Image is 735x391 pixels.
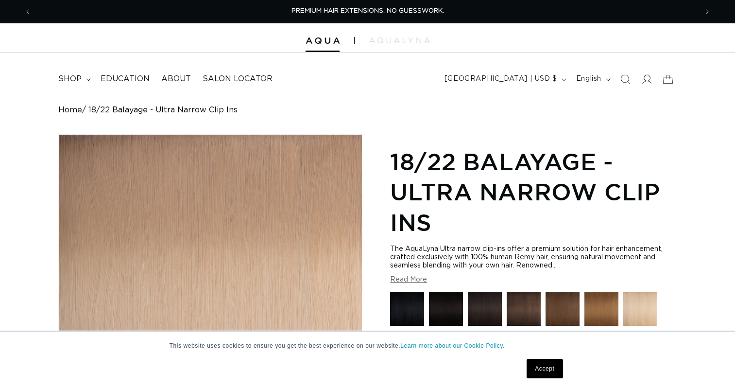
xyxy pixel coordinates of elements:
[95,68,155,90] a: Education
[390,146,677,237] h1: 18/22 Balayage - Ultra Narrow Clip Ins
[369,37,430,43] img: aqualyna.com
[444,74,557,84] span: [GEOGRAPHIC_DATA] | USD $
[615,69,636,90] summary: Search
[429,292,463,326] img: 1N Natural Black - Ultra Narrow Clip Ins
[88,106,238,115] span: 18/22 Balayage - Ultra Narrow Clip Ins
[507,292,541,331] a: 2 Dark Brown - Ultra Narrow Clip Ins
[623,292,657,326] img: 16 Blonde - Ultra Narrow Clip Ins
[570,70,615,89] button: English
[468,292,502,326] img: 1B Soft Black - Ultra Narrow Clip Ins
[623,292,657,331] a: 16 Blonde - Ultra Narrow Clip Ins
[390,292,424,331] a: 1 Black - Ultra Narrow Clip Ins
[429,292,463,331] a: 1N Natural Black - Ultra Narrow Clip Ins
[197,68,278,90] a: Salon Locator
[576,74,601,84] span: English
[17,2,38,21] button: Previous announcement
[584,292,618,331] a: 6 Light Brown - Ultra Narrow Clip Ins
[697,2,718,21] button: Next announcement
[58,106,677,115] nav: breadcrumbs
[584,292,618,326] img: 6 Light Brown - Ultra Narrow Clip Ins
[155,68,197,90] a: About
[306,37,340,44] img: Aqua Hair Extensions
[52,68,95,90] summary: shop
[390,292,424,326] img: 1 Black - Ultra Narrow Clip Ins
[58,74,82,84] span: shop
[390,276,427,284] button: Read More
[101,74,150,84] span: Education
[203,74,273,84] span: Salon Locator
[291,8,444,14] span: PREMIUM HAIR EXTENSIONS. NO GUESSWORK.
[439,70,570,89] button: [GEOGRAPHIC_DATA] | USD $
[400,342,505,349] a: Learn more about our Cookie Policy.
[170,341,566,350] p: This website uses cookies to ensure you get the best experience on our website.
[507,292,541,326] img: 2 Dark Brown - Ultra Narrow Clip Ins
[58,106,82,115] a: Home
[390,245,677,270] div: The AquaLyna Ultra narrow clip-ins offer a premium solution for hair enhancement, crafted exclusi...
[546,292,580,326] img: 4 Medium Brown - Ultra Narrow Clip Ins
[546,292,580,331] a: 4 Medium Brown - Ultra Narrow Clip Ins
[527,359,563,378] a: Accept
[468,292,502,331] a: 1B Soft Black - Ultra Narrow Clip Ins
[161,74,191,84] span: About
